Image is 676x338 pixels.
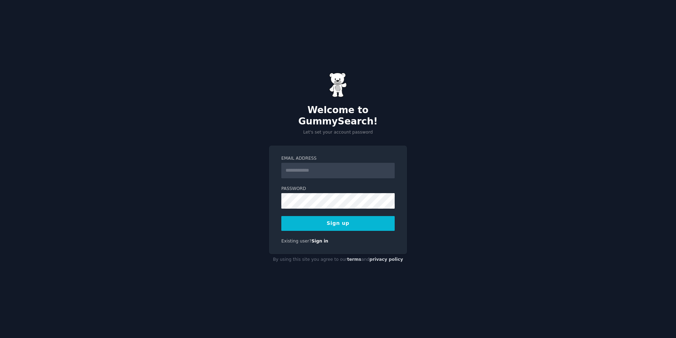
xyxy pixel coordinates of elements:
button: Sign up [281,216,395,231]
a: terms [347,257,361,262]
p: Let's set your account password [269,129,407,136]
a: privacy policy [369,257,403,262]
label: Email Address [281,155,395,162]
span: Existing user? [281,239,312,244]
div: By using this site you agree to our and [269,254,407,265]
img: Gummy Bear [329,73,347,97]
a: Sign in [312,239,328,244]
label: Password [281,186,395,192]
h2: Welcome to GummySearch! [269,105,407,127]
